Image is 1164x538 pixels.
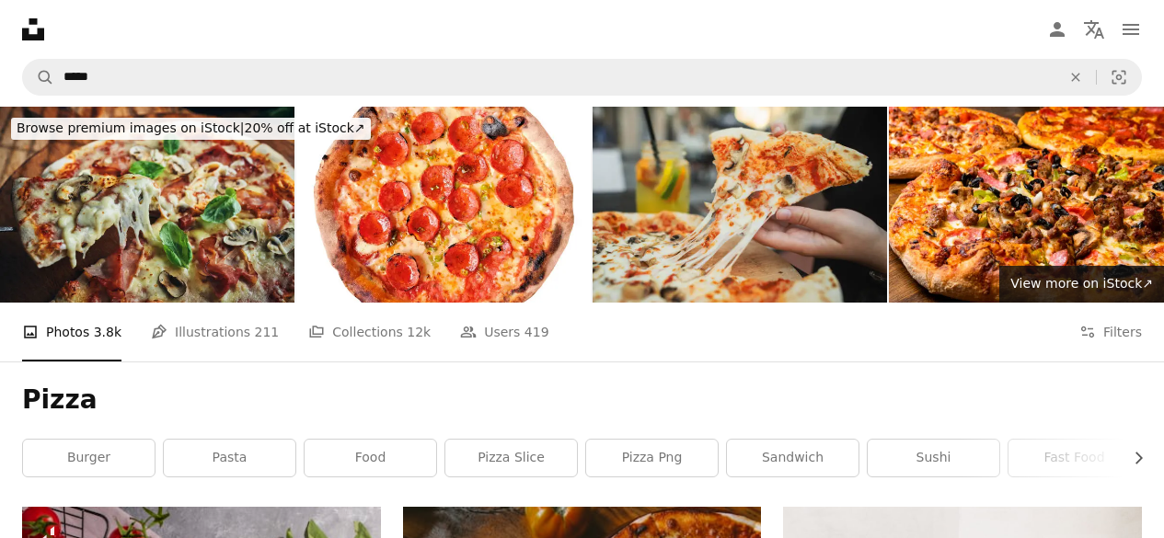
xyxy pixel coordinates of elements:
a: Collections 12k [308,303,431,361]
a: sandwich [727,440,859,476]
span: 419 [524,322,549,342]
span: View more on iStock ↗ [1010,276,1153,291]
a: fast food [1008,440,1140,476]
a: View more on iStock↗ [999,266,1164,303]
button: Language [1076,11,1112,48]
a: pizza png [586,440,718,476]
button: Clear [1055,60,1096,95]
a: Illustrations 211 [151,303,279,361]
button: Visual search [1097,60,1141,95]
a: burger [23,440,155,476]
a: Home — Unsplash [22,18,44,40]
h1: Pizza [22,383,1142,417]
img: Hands taking a slice of delicious pizza with mushrooms and stretching cheese in a pizzeria restau... [593,107,887,303]
a: Users 419 [460,303,548,361]
span: 20% off at iStock ↗ [17,120,365,135]
button: scroll list to the right [1122,440,1142,476]
span: 211 [255,322,280,342]
a: sushi [868,440,999,476]
button: Search Unsplash [23,60,54,95]
span: Browse premium images on iStock | [17,120,244,135]
button: Menu [1112,11,1149,48]
form: Find visuals sitewide [22,59,1142,96]
img: Wood fired pizza with crispy pepperoni isolated on white [296,107,591,303]
a: Log in / Sign up [1039,11,1076,48]
a: food [305,440,436,476]
button: Filters [1079,303,1142,361]
a: pasta [164,440,295,476]
a: pizza slice [445,440,577,476]
span: 12k [407,322,431,342]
